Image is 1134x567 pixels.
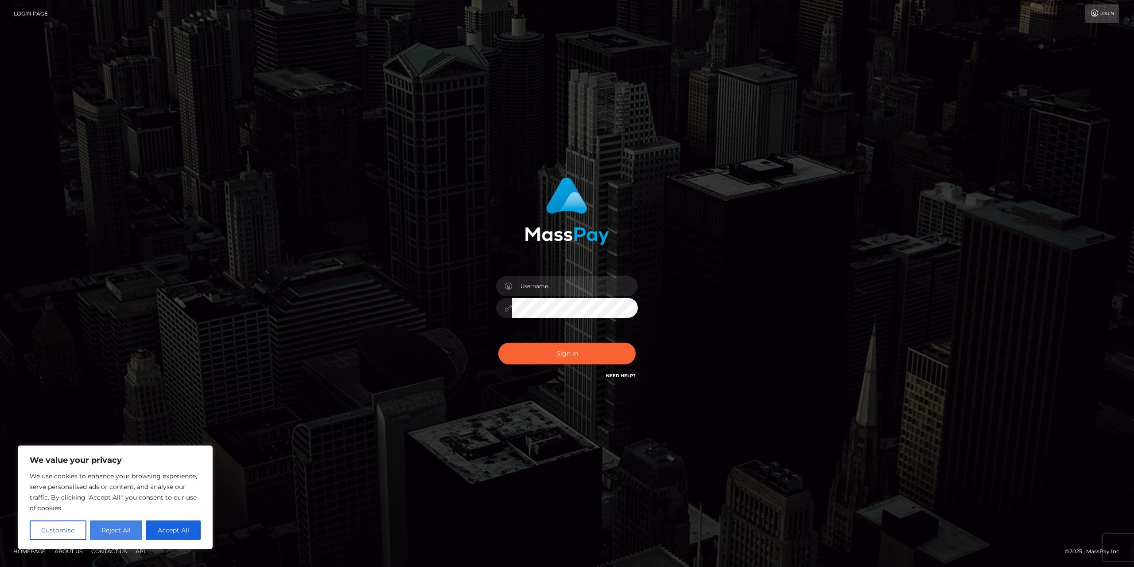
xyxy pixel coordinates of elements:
button: Accept All [146,520,201,540]
p: We value your privacy [30,455,201,465]
button: Sign in [498,343,636,364]
a: Need Help? [606,373,636,379]
a: Login [1085,4,1119,23]
p: We use cookies to enhance your browsing experience, serve personalised ads or content, and analys... [30,471,201,513]
a: API [132,544,149,558]
a: About Us [51,544,86,558]
div: © 2025 , MassPay Inc. [1065,547,1127,556]
button: Customise [30,520,86,540]
a: Login Page [14,4,48,23]
a: Contact Us [88,544,130,558]
input: Username... [512,276,638,296]
img: MassPay Login [525,177,609,245]
button: Reject All [90,520,143,540]
div: We value your privacy [18,446,213,549]
a: Homepage [10,544,49,558]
